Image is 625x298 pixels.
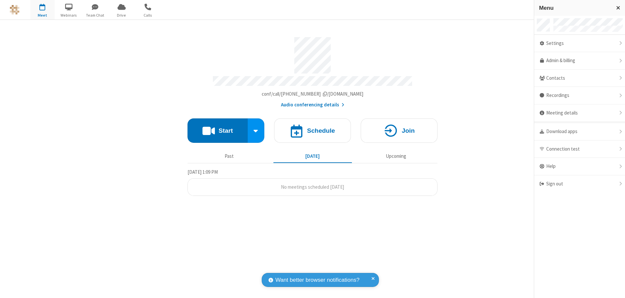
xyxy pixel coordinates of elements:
span: Want better browser notifications? [275,276,359,284]
button: Audio conferencing details [281,101,344,109]
span: Copy my meeting room link [262,91,364,97]
div: Settings [534,35,625,52]
button: Copy my meeting room linkCopy my meeting room link [262,90,364,98]
span: [DATE] 1:09 PM [187,169,218,175]
button: Past [190,150,269,162]
div: Contacts [534,70,625,87]
h4: Start [218,128,233,134]
h4: Join [402,128,415,134]
section: Account details [187,32,437,109]
div: Meeting details [534,104,625,122]
button: Upcoming [357,150,435,162]
section: Today's Meetings [187,168,437,196]
span: No meetings scheduled [DATE] [281,184,344,190]
div: Sign out [534,175,625,193]
span: Team Chat [83,12,107,18]
span: Calls [136,12,160,18]
button: [DATE] [273,150,352,162]
h4: Schedule [307,128,335,134]
div: Download apps [534,123,625,141]
button: Join [361,118,437,143]
button: Start [187,118,248,143]
iframe: Chat [609,281,620,293]
span: Meet [30,12,55,18]
h3: Menu [539,5,610,11]
span: Webinars [57,12,81,18]
div: Recordings [534,87,625,104]
div: Connection test [534,141,625,158]
button: Schedule [274,118,351,143]
div: Start conference options [248,118,265,143]
a: Admin & billing [534,52,625,70]
span: Drive [109,12,134,18]
img: QA Selenium DO NOT DELETE OR CHANGE [10,5,20,15]
div: Help [534,158,625,175]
